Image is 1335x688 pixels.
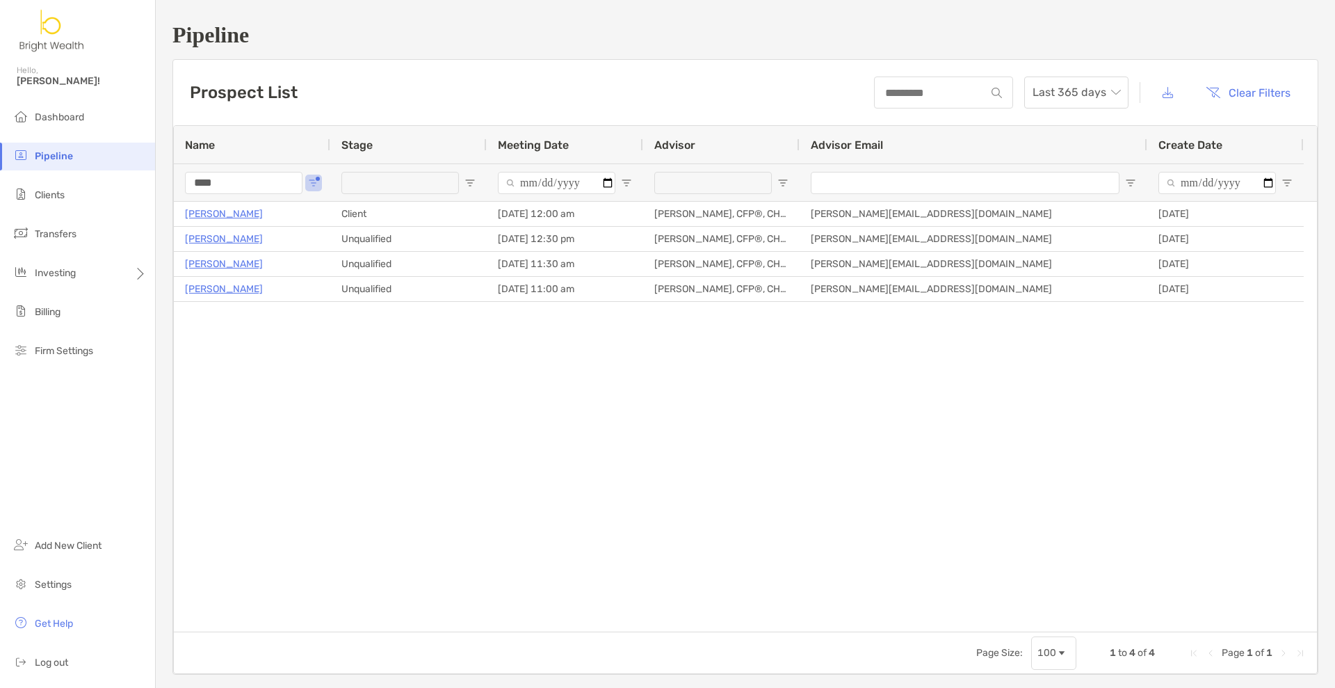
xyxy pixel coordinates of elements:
div: [PERSON_NAME], CFP®, CHFC®, CLU® [643,227,800,251]
div: [DATE] 12:30 pm [487,227,643,251]
span: of [1138,647,1147,659]
span: Create Date [1158,138,1222,152]
h3: Prospect List [190,83,298,102]
div: [DATE] 11:00 am [487,277,643,301]
span: Transfers [35,228,76,240]
img: settings icon [13,575,29,592]
button: Open Filter Menu [1125,177,1136,189]
a: [PERSON_NAME] [185,205,263,223]
div: [DATE] [1147,227,1304,251]
span: Page [1222,647,1245,659]
div: Unqualified [330,277,487,301]
div: [DATE] [1147,252,1304,276]
img: get-help icon [13,614,29,631]
div: [PERSON_NAME], CFP®, CHFC®, CLU® [643,277,800,301]
span: Pipeline [35,150,73,162]
img: transfers icon [13,225,29,241]
button: Open Filter Menu [621,177,632,189]
span: Settings [35,579,72,591]
input: Create Date Filter Input [1158,172,1276,194]
span: Firm Settings [35,345,93,357]
span: Investing [35,267,76,279]
img: Zoe Logo [17,6,88,56]
span: 1 [1266,647,1272,659]
button: Open Filter Menu [308,177,319,189]
img: dashboard icon [13,108,29,125]
span: Meeting Date [498,138,569,152]
button: Clear Filters [1195,77,1301,108]
img: clients icon [13,186,29,202]
img: firm-settings icon [13,342,29,358]
div: Last Page [1295,648,1306,659]
div: Page Size [1031,637,1076,670]
input: Advisor Email Filter Input [811,172,1119,194]
span: Stage [341,138,373,152]
h1: Pipeline [172,22,1318,48]
div: First Page [1188,648,1199,659]
div: [DATE] 12:00 am [487,202,643,226]
div: Previous Page [1205,648,1216,659]
img: billing icon [13,303,29,319]
span: Name [185,138,215,152]
div: [PERSON_NAME][EMAIL_ADDRESS][DOMAIN_NAME] [800,227,1147,251]
button: Open Filter Menu [464,177,476,189]
div: [PERSON_NAME][EMAIL_ADDRESS][DOMAIN_NAME] [800,277,1147,301]
input: Name Filter Input [185,172,302,194]
div: Next Page [1278,648,1289,659]
div: Page Size: [976,647,1023,659]
div: Unqualified [330,252,487,276]
span: Log out [35,657,68,669]
span: Advisor [654,138,695,152]
div: [PERSON_NAME], CFP®, CHFC®, CLU® [643,252,800,276]
a: [PERSON_NAME] [185,255,263,273]
span: [PERSON_NAME]! [17,75,147,87]
span: 4 [1149,647,1155,659]
span: of [1255,647,1264,659]
div: [PERSON_NAME][EMAIL_ADDRESS][DOMAIN_NAME] [800,202,1147,226]
a: [PERSON_NAME] [185,280,263,298]
img: logout icon [13,653,29,670]
img: input icon [992,88,1002,98]
a: [PERSON_NAME] [185,230,263,248]
div: [DATE] [1147,277,1304,301]
div: [PERSON_NAME], CFP®, CHFC®, CLU® [643,202,800,226]
div: 100 [1037,647,1056,659]
span: 1 [1247,647,1253,659]
div: Client [330,202,487,226]
img: investing icon [13,264,29,280]
button: Open Filter Menu [1281,177,1293,189]
span: Billing [35,306,60,318]
span: Last 365 days [1033,77,1120,108]
span: Get Help [35,618,73,630]
div: Unqualified [330,227,487,251]
div: [DATE] [1147,202,1304,226]
span: Advisor Email [811,138,883,152]
span: 1 [1110,647,1116,659]
span: 4 [1129,647,1135,659]
span: to [1118,647,1127,659]
div: [DATE] 11:30 am [487,252,643,276]
span: Add New Client [35,540,102,552]
button: Open Filter Menu [777,177,788,189]
img: pipeline icon [13,147,29,163]
div: [PERSON_NAME][EMAIL_ADDRESS][DOMAIN_NAME] [800,252,1147,276]
span: Dashboard [35,111,84,123]
img: add_new_client icon [13,536,29,553]
span: Clients [35,189,65,201]
input: Meeting Date Filter Input [498,172,615,194]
